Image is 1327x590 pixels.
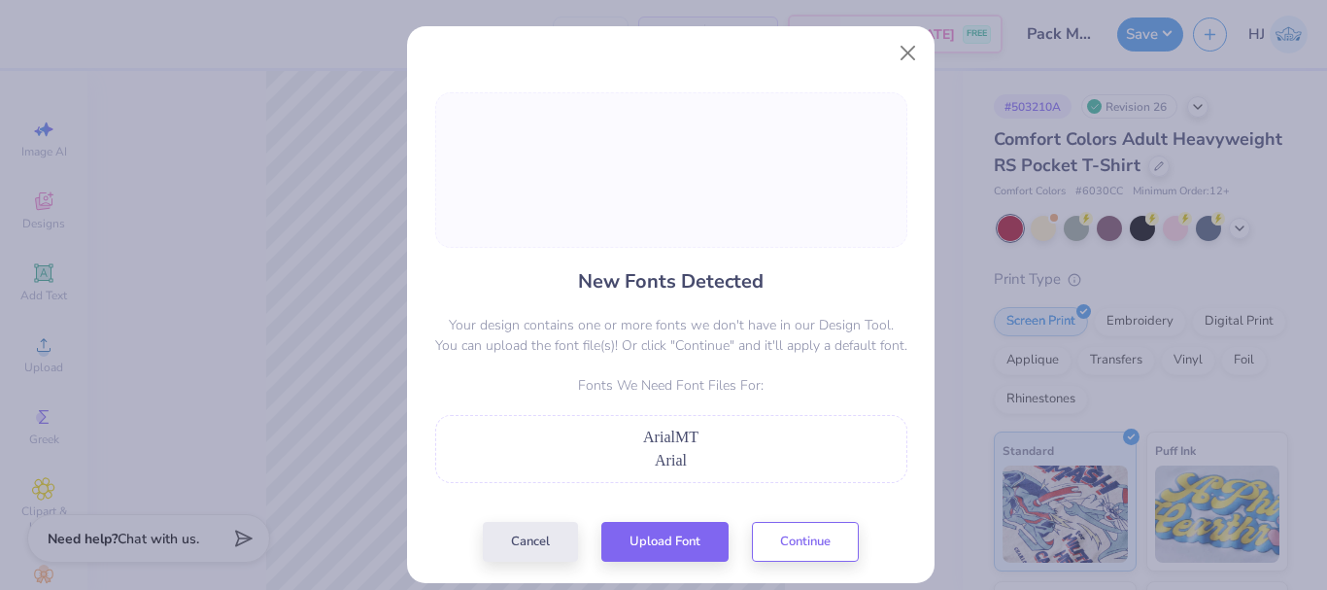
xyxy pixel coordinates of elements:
[890,35,927,72] button: Close
[578,267,764,295] h4: New Fonts Detected
[435,375,907,396] p: Fonts We Need Font Files For:
[655,452,687,469] span: Arial
[643,429,698,445] span: ArialMT
[435,315,907,356] p: Your design contains one or more fonts we don't have in our Design Tool. You can upload the font ...
[752,522,859,562] button: Continue
[601,522,729,562] button: Upload Font
[483,522,578,562] button: Cancel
